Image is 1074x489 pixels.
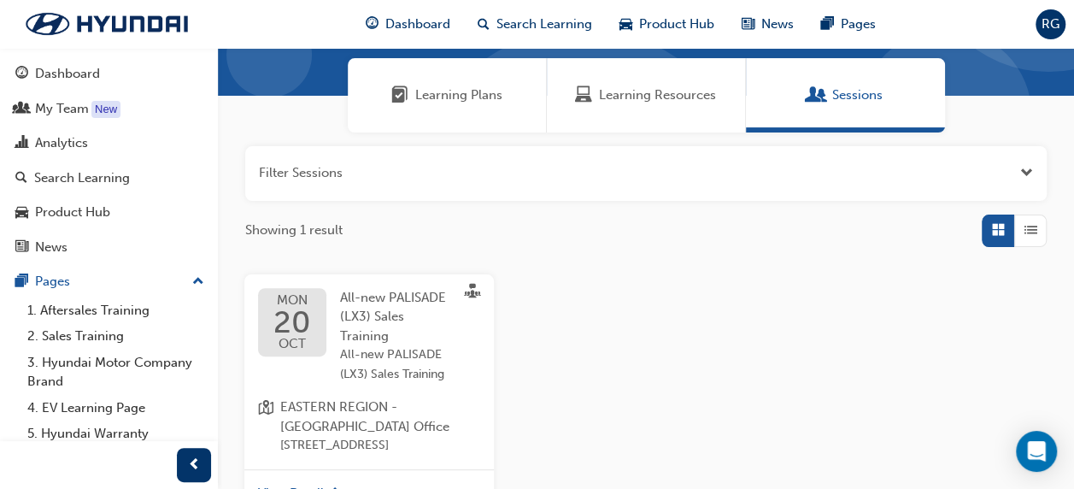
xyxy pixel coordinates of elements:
span: guage-icon [15,67,28,82]
span: car-icon [619,14,632,35]
a: pages-iconPages [807,7,889,42]
div: Analytics [35,133,88,153]
span: sessionType_FACE_TO_FACE-icon [465,284,480,303]
a: Analytics [7,127,211,159]
span: Dashboard [385,15,450,34]
span: All-new PALISADE (LX3) Sales Training [340,290,446,344]
a: Learning PlansLearning Plans [348,58,547,133]
div: Open Intercom Messenger [1016,431,1057,472]
span: Learning Resources [575,85,592,105]
div: News [35,238,67,257]
a: 4. EV Learning Page [21,395,211,421]
span: [STREET_ADDRESS] [280,436,480,456]
a: News [7,232,211,263]
a: Search Learning [7,162,211,194]
span: OCT [273,338,311,351]
span: Learning Resources [599,85,716,105]
span: pages-icon [821,14,834,35]
span: prev-icon [188,455,201,476]
span: Sessions [808,85,825,105]
span: Showing 1 result [245,221,343,240]
div: Tooltip anchor [91,101,120,118]
span: News [761,15,794,34]
span: search-icon [15,171,27,186]
span: guage-icon [366,14,379,35]
span: pages-icon [15,274,28,290]
span: car-icon [15,205,28,221]
a: guage-iconDashboard [352,7,464,42]
div: Product Hub [35,203,110,222]
div: My Team [35,99,89,119]
span: up-icon [192,271,204,293]
span: Sessions [832,85,883,105]
a: 1. Aftersales Training [21,298,211,324]
span: Search Learning [496,15,592,34]
a: Product Hub [7,197,211,228]
div: Dashboard [35,64,100,84]
span: All-new PALISADE (LX3) Sales Training [340,345,453,384]
span: chart-icon [15,136,28,151]
span: EASTERN REGION - [GEOGRAPHIC_DATA] Office [280,398,480,436]
span: List [1024,221,1037,240]
button: DashboardMy TeamAnalyticsSearch LearningProduct HubNews [7,55,211,266]
a: Learning ResourcesLearning Resources [547,58,746,133]
a: Dashboard [7,58,211,90]
span: location-icon [258,398,273,456]
span: people-icon [15,102,28,117]
span: 20 [273,307,311,338]
a: car-iconProduct Hub [606,7,728,42]
div: Search Learning [34,168,130,188]
a: SessionsSessions [746,58,945,133]
button: Pages [7,266,211,298]
button: Open the filter [1020,163,1033,183]
a: 5. Hyundai Warranty [21,421,211,447]
span: MON [273,294,311,307]
span: news-icon [15,240,28,256]
span: Learning Plans [391,85,408,105]
a: search-iconSearch Learning [464,7,606,42]
a: My Team [7,93,211,125]
span: Pages [841,15,876,34]
span: RG [1042,15,1059,34]
a: location-iconEASTERN REGION - [GEOGRAPHIC_DATA] Office[STREET_ADDRESS] [258,398,480,456]
a: 2. Sales Training [21,323,211,350]
a: 3. Hyundai Motor Company Brand [21,350,211,395]
button: RG [1036,9,1065,39]
span: Learning Plans [415,85,502,105]
img: Trak [9,6,205,42]
a: MON20OCTAll-new PALISADE (LX3) Sales TrainingAll-new PALISADE (LX3) Sales Training [258,288,480,385]
span: search-icon [478,14,490,35]
a: news-iconNews [728,7,807,42]
div: Pages [35,272,70,292]
span: Product Hub [639,15,714,34]
span: Grid [992,221,1005,240]
span: news-icon [742,14,754,35]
